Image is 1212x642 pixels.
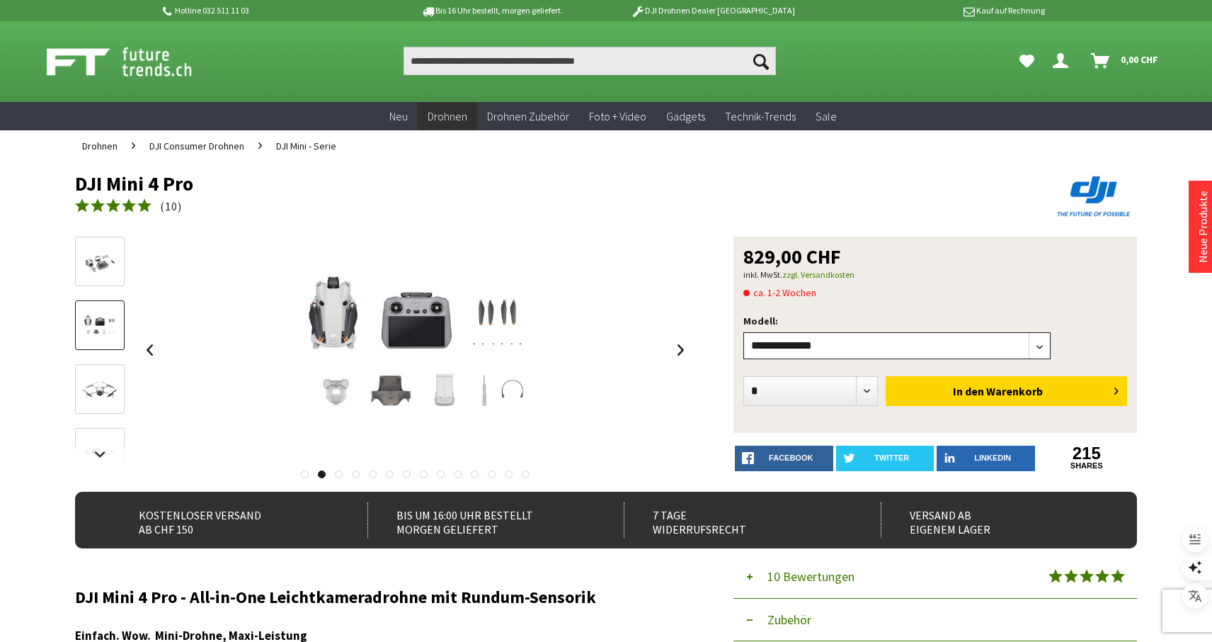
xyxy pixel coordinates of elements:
[1038,446,1136,461] a: 215
[404,47,776,75] input: Produkt, Marke, Kategorie, EAN, Artikelnummer…
[974,454,1011,462] span: LinkedIn
[733,556,1137,599] button: 10 Bewertungen
[666,109,705,123] span: Gadgets
[381,2,602,19] p: Bis 16 Uhr bestellt, morgen geliefert.
[986,384,1043,398] span: Warenkorb
[735,446,833,471] a: facebook
[816,109,837,123] span: Sale
[746,47,776,75] button: Suchen
[953,384,984,398] span: In den
[602,2,823,19] p: DJI Drohnen Dealer [GEOGRAPHIC_DATA]
[874,454,909,462] span: twitter
[725,109,796,123] span: Technik-Trends
[79,246,120,278] img: Vorschau: DJI Mini 4 Pro
[1038,461,1136,471] a: shares
[733,599,1137,641] button: Zubehör
[1012,47,1041,75] a: Meine Favoriten
[806,102,847,131] a: Sale
[82,140,118,152] span: Drohnen
[823,2,1044,19] p: Kauf auf Rechnung
[160,2,381,19] p: Hotline 032 511 11 03
[1052,173,1137,220] img: DJI
[142,130,251,162] a: DJI Consumer Drohnen
[743,266,1127,283] p: inkl. MwSt.
[389,109,408,123] span: Neu
[937,446,1035,471] a: LinkedIn
[886,376,1127,406] button: In den Warenkorb
[743,312,1127,330] p: Modell:
[579,102,656,131] a: Foto + Video
[487,109,569,123] span: Drohnen Zubehör
[110,502,336,538] div: Kostenloser Versand ab CHF 150
[160,199,182,213] span: ( )
[75,173,925,194] h1: DJI Mini 4 Pro
[1085,47,1165,75] a: Warenkorb
[165,199,178,213] span: 10
[656,102,715,131] a: Gadgets
[715,102,806,131] a: Technik-Trends
[589,109,646,123] span: Foto + Video
[418,102,477,131] a: Drohnen
[428,109,467,123] span: Drohnen
[836,446,934,471] a: twitter
[367,502,593,538] div: Bis um 16:00 Uhr bestellt Morgen geliefert
[743,284,816,301] span: ca. 1-2 Wochen
[276,140,336,152] span: DJI Mini - Serie
[624,502,850,538] div: 7 Tage Widerrufsrecht
[379,102,418,131] a: Neu
[769,454,813,462] span: facebook
[782,269,854,280] a: zzgl. Versandkosten
[269,130,343,162] a: DJI Mini - Serie
[1196,191,1210,263] a: Neue Produkte
[149,140,244,152] span: DJI Consumer Drohnen
[75,588,691,607] h2: DJI Mini 4 Pro - All-in-One Leichtkameradrohne mit Rundum-Sensorik
[47,44,223,79] img: Shop Futuretrends - zur Startseite wechseln
[477,102,579,131] a: Drohnen Zubehör
[743,247,841,266] span: 829,00 CHF
[1121,48,1158,71] span: 0,00 CHF
[75,198,182,215] a: (10)
[881,502,1107,538] div: Versand ab eigenem Lager
[75,130,125,162] a: Drohnen
[1047,47,1080,75] a: Dein Konto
